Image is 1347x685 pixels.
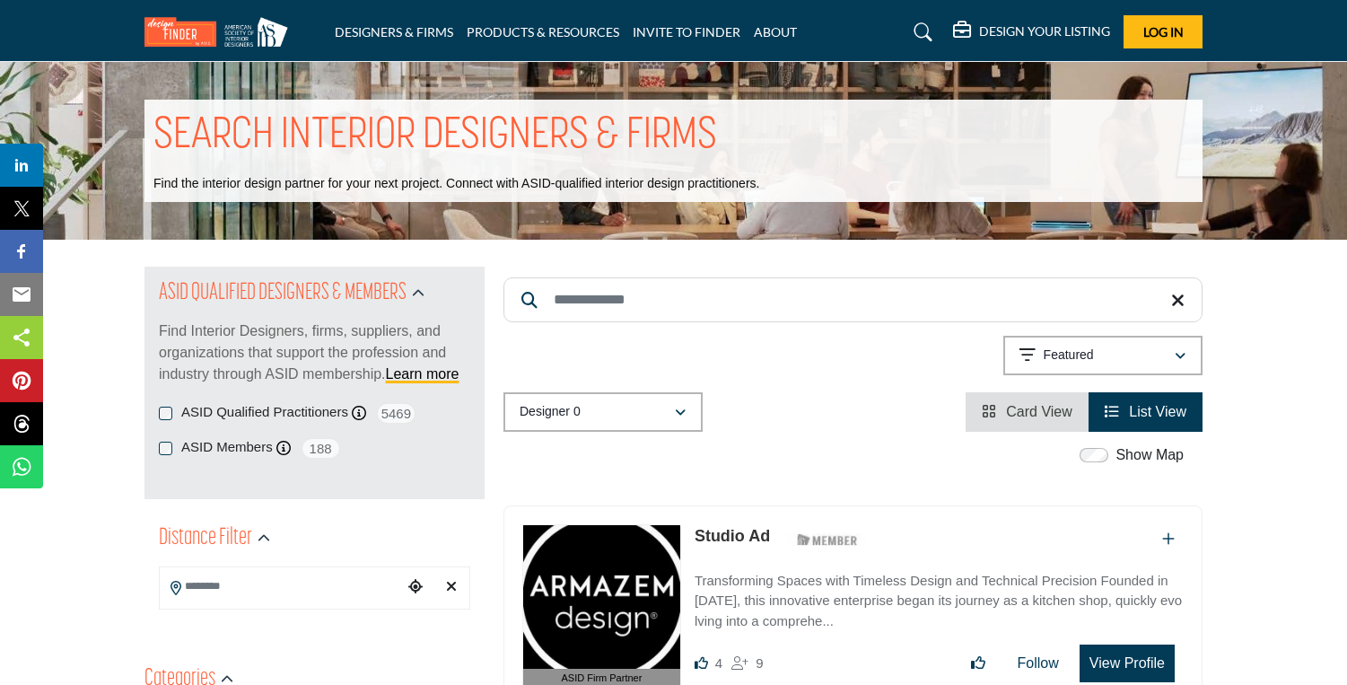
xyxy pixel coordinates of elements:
a: Learn more [386,366,459,382]
h2: Distance Filter [159,523,252,555]
input: ASID Qualified Practitioners checkbox [159,407,172,420]
label: ASID Qualified Practitioners [181,402,348,423]
h2: ASID QUALIFIED DESIGNERS & MEMBERS [159,277,407,310]
span: 188 [301,437,341,460]
a: Studio Ad [695,527,770,545]
img: Studio Ad [523,525,680,669]
span: Card View [1006,404,1072,419]
p: Studio Ad [695,524,770,549]
span: List View [1129,404,1186,419]
input: Search Location [160,569,402,604]
li: Card View [966,392,1089,432]
button: View Profile [1080,645,1175,682]
button: Log In [1124,15,1203,48]
a: INVITE TO FINDER [633,24,740,40]
button: Like listing [959,645,997,681]
label: ASID Members [181,437,273,458]
a: Add To List [1162,531,1175,547]
div: DESIGN YOUR LISTING [953,22,1110,43]
a: PRODUCTS & RESOURCES [467,24,619,40]
a: DESIGNERS & FIRMS [335,24,453,40]
button: Featured [1003,336,1203,375]
div: Followers [731,653,763,674]
img: ASID Members Badge Icon [787,529,868,551]
p: Find Interior Designers, firms, suppliers, and organizations that support the profession and indu... [159,321,470,385]
p: Transforming Spaces with Timeless Design and Technical Precision Founded in [DATE], this innovati... [695,571,1184,632]
span: 5469 [376,402,416,425]
span: 9 [756,655,763,671]
label: Show Map [1115,444,1184,466]
h5: DESIGN YOUR LISTING [979,23,1110,40]
button: Designer 0 [503,392,703,432]
span: 4 [715,655,722,671]
button: Follow [1006,645,1071,681]
a: Search [897,18,944,47]
a: ABOUT [754,24,797,40]
h1: SEARCH INTERIOR DESIGNERS & FIRMS [153,109,717,164]
p: Featured [1044,347,1094,364]
a: Transforming Spaces with Timeless Design and Technical Precision Founded in [DATE], this innovati... [695,560,1184,632]
input: ASID Members checkbox [159,442,172,455]
a: View Card [982,404,1072,419]
div: Clear search location [438,568,465,607]
span: Log In [1143,24,1184,40]
div: Choose your current location [402,568,429,607]
p: Designer 0 [520,403,581,421]
p: Find the interior design partner for your next project. Connect with ASID-qualified interior desi... [153,175,759,193]
li: List View [1089,392,1203,432]
a: View List [1105,404,1186,419]
img: Site Logo [144,17,297,47]
input: Search Keyword [503,277,1203,322]
i: Likes [695,656,708,670]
